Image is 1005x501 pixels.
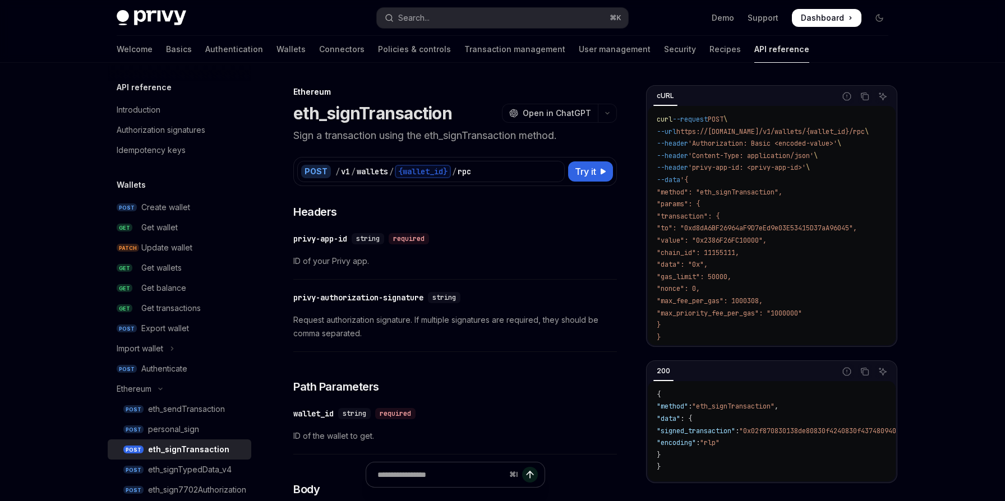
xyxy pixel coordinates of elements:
div: Import wallet [117,342,163,355]
span: "rlp" [700,438,720,447]
span: GET [117,224,132,232]
a: Authentication [205,36,263,63]
span: Headers [293,204,337,220]
img: dark logo [117,10,186,26]
span: \ [814,151,818,160]
div: / [389,166,394,177]
a: POSTExport wallet [108,318,251,338]
span: GET [117,284,132,293]
div: POST [301,165,331,178]
span: { [657,390,661,399]
span: , [775,402,778,411]
span: "transaction": { [657,212,720,221]
button: Send message [522,467,538,483]
a: Welcome [117,36,153,63]
a: POSTeth_signTypedData_v4 [108,460,251,480]
span: : [688,402,692,411]
span: "gas_limit": 50000, [657,272,731,281]
a: POSTeth_sendTransaction [108,399,251,419]
a: POSTCreate wallet [108,197,251,217]
a: Wallets [276,36,306,63]
a: Security [664,36,696,63]
span: }' [657,345,665,354]
span: "max_priority_fee_per_gas": "1000000" [657,309,802,318]
div: / [335,166,340,177]
a: Recipes [709,36,741,63]
span: --data [657,175,680,184]
span: Dashboard [801,12,844,24]
span: "params": { [657,200,700,208]
span: POST [123,466,144,474]
a: POSTeth_signTransaction [108,439,251,460]
div: personal_sign [148,423,199,436]
button: Ask AI [875,364,890,379]
div: privy-authorization-signature [293,292,423,303]
span: \ [837,139,841,148]
span: '{ [680,175,688,184]
span: POST [117,324,137,333]
span: "method" [657,402,688,411]
a: POSTAuthenticate [108,359,251,379]
div: Get transactions [141,301,201,315]
div: Idempotency keys [117,143,186,157]
div: Get balance [141,281,186,295]
span: } [657,462,661,471]
span: POST [123,446,144,454]
span: "nonce": 0, [657,284,700,293]
a: Idempotency keys [108,140,251,160]
span: ID of your Privy app. [293,254,617,268]
span: string [356,234,380,243]
span: POST [708,115,723,124]
div: Ethereum [293,86,617,98]
span: --header [657,151,688,160]
span: 'privy-app-id: <privy-app-id>' [688,163,806,172]
div: Get wallets [141,261,182,275]
span: POST [123,425,144,434]
button: Open in ChatGPT [502,104,598,123]
span: --request [672,115,708,124]
a: POSTpersonal_sign [108,419,251,439]
a: Authorization signatures [108,120,251,140]
a: API reference [754,36,809,63]
span: "data": "0x", [657,260,708,269]
span: Open in ChatGPT [523,108,591,119]
a: GETGet wallet [108,217,251,238]
span: POST [123,405,144,414]
h1: eth_signTransaction [293,103,452,123]
a: Basics [166,36,192,63]
span: \ [865,127,869,136]
a: GETGet wallets [108,258,251,278]
span: --header [657,139,688,148]
div: Ethereum [117,382,151,396]
span: } [657,321,661,330]
span: PATCH [117,244,139,252]
a: Dashboard [792,9,861,27]
div: Create wallet [141,201,190,214]
div: privy-app-id [293,233,347,244]
span: --url [657,127,676,136]
span: } [657,333,661,342]
div: v1 [341,166,350,177]
div: required [375,408,416,419]
a: User management [579,36,651,63]
a: POSTeth_sign7702Authorization [108,480,251,500]
button: Copy the contents from the code block [858,89,872,104]
div: cURL [653,89,677,103]
div: Authorization signatures [117,123,205,137]
span: curl [657,115,672,124]
div: Update wallet [141,241,192,254]
span: GET [117,264,132,272]
a: Transaction management [464,36,565,63]
div: rpc [458,166,471,177]
p: Sign a transaction using the eth_signTransaction method. [293,128,617,143]
a: Introduction [108,100,251,120]
button: Toggle Import wallet section [108,338,251,359]
span: --header [657,163,688,172]
input: Ask a question... [377,462,505,487]
div: Get wallet [141,221,178,234]
button: Ask AI [875,89,890,104]
button: Report incorrect code [840,364,854,379]
span: Request authorization signature. If multiple signatures are required, they should be comma separa... [293,313,617,340]
a: Connectors [319,36,365,63]
button: Open search [377,8,628,28]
